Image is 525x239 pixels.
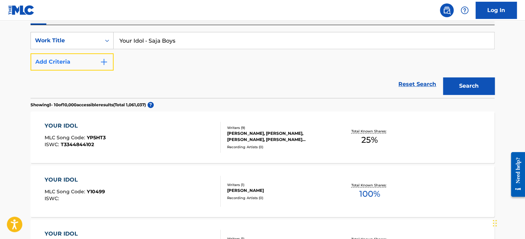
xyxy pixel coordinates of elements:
[31,102,146,108] p: Showing 1 - 10 of 10,000 accessible results (Total 1,061,037 )
[361,134,378,146] span: 25 %
[100,58,108,66] img: 9d2ae6d4665cec9f34b9.svg
[359,188,380,200] span: 100 %
[227,187,331,194] div: [PERSON_NAME]
[45,195,61,202] span: ISWC :
[31,165,494,217] a: YOUR IDOLMLC Song Code:Y10499ISWC:Writers (1)[PERSON_NAME]Recording Artists (0)Total Known Shares...
[8,5,35,15] img: MLC Logo
[31,111,494,163] a: YOUR IDOLMLC Song Code:YP5HT3ISWC:T3344844102Writers (9)[PERSON_NAME], [PERSON_NAME], [PERSON_NAM...
[351,129,388,134] p: Total Known Shares:
[506,147,525,202] iframe: Resource Center
[443,6,451,14] img: search
[61,141,94,148] span: T3344844102
[45,141,61,148] span: ISWC :
[476,2,517,19] a: Log In
[440,3,454,17] a: Public Search
[45,134,87,141] span: MLC Song Code :
[351,183,388,188] p: Total Known Shares:
[395,77,440,92] a: Reset Search
[227,144,331,150] div: Recording Artists ( 0 )
[491,206,525,239] iframe: Chat Widget
[87,134,106,141] span: YP5HT3
[148,102,154,108] span: ?
[45,230,105,238] div: YOUR IDOL
[458,3,471,17] div: Help
[227,182,331,187] div: Writers ( 1 )
[45,122,106,130] div: YOUR IDOL
[31,53,114,70] button: Add Criteria
[227,130,331,143] div: [PERSON_NAME], [PERSON_NAME], [PERSON_NAME], [PERSON_NAME] [PERSON_NAME], [PERSON_NAME], [PERSON_...
[460,6,469,14] img: help
[45,176,105,184] div: YOUR IDOL
[227,125,331,130] div: Writers ( 9 )
[35,36,97,45] div: Work Title
[31,32,494,98] form: Search Form
[227,195,331,200] div: Recording Artists ( 0 )
[443,77,494,95] button: Search
[493,213,497,233] div: Drag
[45,188,87,195] span: MLC Song Code :
[87,188,105,195] span: Y10499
